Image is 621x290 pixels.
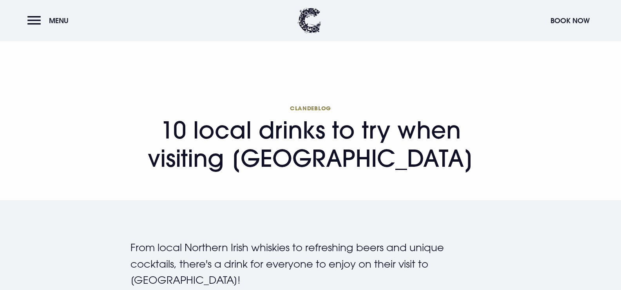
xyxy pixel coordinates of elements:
[298,8,321,33] img: Clandeboye Lodge
[49,16,69,25] span: Menu
[130,239,491,288] p: From local Northern Irish whiskies to refreshing beers and unique cocktails, there's a drink for ...
[130,104,491,112] span: Clandeblog
[130,104,491,172] h1: 10 local drinks to try when visiting [GEOGRAPHIC_DATA]
[27,12,72,29] button: Menu
[547,12,594,29] button: Book Now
